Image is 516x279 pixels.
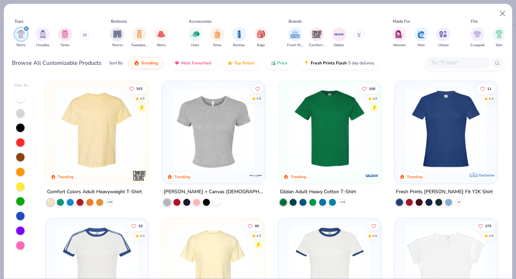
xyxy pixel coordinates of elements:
span: Women [393,43,406,48]
span: 99 [254,224,259,228]
button: Like [126,84,146,93]
div: filter for Tanks [58,27,72,48]
img: c7959168-479a-4259-8c5e-120e54807d6b [374,88,463,170]
button: filter button [14,27,28,48]
span: Fresh Prints [287,43,303,48]
div: 4.4 [489,96,494,101]
div: filter for Shirts [14,27,28,48]
img: 28425ec1-0436-412d-a053-7d6557a5cd09 [258,88,347,170]
span: 18 [138,224,143,228]
span: Shirts [16,43,26,48]
span: Comfort Colors [309,43,325,48]
button: filter button [332,27,346,48]
span: Gildan [334,43,344,48]
div: 4.8 [256,96,261,101]
span: 275 [485,224,491,228]
img: Totes Image [213,30,221,38]
div: 4.8 [372,96,377,101]
img: Hoodies Image [39,30,47,38]
button: Like [244,221,262,231]
button: filter button [436,27,450,48]
button: filter button [470,27,484,48]
span: + 60 [107,200,112,204]
img: Comfort Colors Image [312,29,322,40]
span: 5 day delivery [348,59,374,67]
img: Hats Image [191,30,199,38]
button: Like [358,84,379,93]
div: filter for Gildan [332,27,346,48]
div: filter for Sweatpants [131,27,147,48]
span: Most Favorited [181,60,211,66]
img: most_fav.gif [174,60,180,66]
div: 4.6 [372,233,377,239]
img: Cropped Image [473,30,481,38]
img: Skirts Image [157,30,165,38]
div: Bottoms [111,18,127,25]
button: filter button [154,27,168,48]
span: 11 [487,87,491,90]
button: filter button [392,27,406,48]
img: TopRated.gif [227,60,233,66]
div: Browse All Customizable Products [12,59,101,67]
div: 4.9 [256,233,261,239]
img: flash.gif [304,60,309,66]
button: Most Favorited [169,57,216,69]
div: filter for Cropped [470,27,484,48]
button: Fresh Prints Flash5 day delivery [298,57,379,69]
button: filter button [110,27,124,48]
span: Top Rated [234,60,254,66]
div: Comfort Colors Adult Heavyweight T-Shirt [47,188,142,196]
div: Tops [14,18,24,25]
div: 4.4 [140,233,145,239]
input: Try "T-Shirt" [431,59,485,67]
div: filter for Slim [492,27,506,48]
button: Like [475,221,495,231]
span: Men [418,43,425,48]
div: 4.9 [140,96,145,101]
div: Fresh Prints [PERSON_NAME] Fit Y2K Shirt [396,188,493,196]
span: Price [277,60,287,66]
span: Tanks [60,43,70,48]
button: filter button [210,27,224,48]
img: Sweatpants Image [135,30,143,38]
div: 4.8 [489,233,494,239]
img: Shirts Image [17,30,25,38]
span: 302 [136,87,143,90]
button: Price [265,57,293,69]
span: Totes [213,43,221,48]
button: filter button [414,27,428,48]
button: Trending [128,57,163,69]
span: + 44 [339,200,345,204]
button: Close [496,7,509,20]
span: Bags [257,43,265,48]
button: filter button [309,27,325,48]
img: 029b8af0-80e6-406f-9fdc-fdf898547912 [53,88,141,170]
div: filter for Shorts [110,27,124,48]
span: Cropped [470,43,484,48]
button: filter button [232,27,246,48]
button: filter button [36,27,50,48]
span: Slim [496,43,503,48]
button: Like [252,84,262,93]
div: [PERSON_NAME] + Canvas [DEMOGRAPHIC_DATA]' Micro Ribbed Baby Tee [164,188,264,196]
div: Fits [471,18,478,25]
div: Brands [289,18,302,25]
span: Fresh Prints Flash [311,60,347,66]
span: Hoodies [36,43,49,48]
img: trending.gif [134,60,139,66]
div: filter for Men [414,27,428,48]
img: Slim Image [495,30,503,38]
span: + 9 [457,200,460,204]
button: Like [128,221,146,231]
span: Hats [191,43,199,48]
img: Comfort Colors logo [133,169,147,183]
button: Top Rated [222,57,259,69]
span: Unisex [438,43,449,48]
div: filter for Unisex [436,27,450,48]
button: Like [477,84,495,93]
div: filter for Skirts [154,27,168,48]
button: filter button [492,27,506,48]
div: Made For [393,18,410,25]
span: 108 [369,87,375,90]
div: Accessories [189,18,212,25]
